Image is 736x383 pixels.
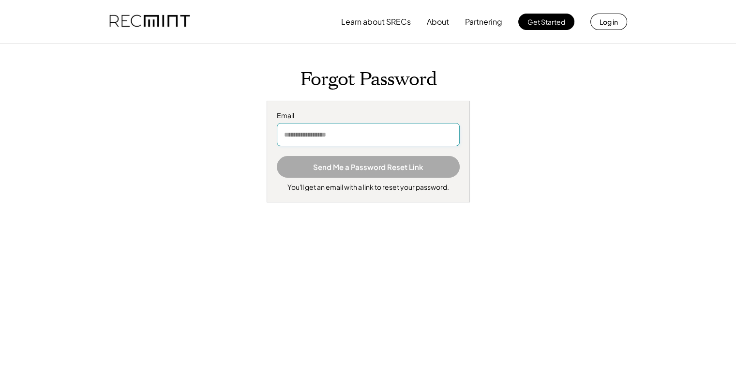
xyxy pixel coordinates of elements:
h1: Forgot Password [68,68,668,91]
button: About [427,12,449,31]
button: Get Started [518,14,574,30]
div: You'll get an email with a link to reset your password. [287,183,449,192]
div: Email [277,111,460,121]
button: Send Me a Password Reset Link [277,156,460,178]
button: Log in [590,14,627,30]
button: Partnering [465,12,502,31]
button: Learn about SRECs [341,12,411,31]
img: recmint-logotype%403x.png [109,5,190,38]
